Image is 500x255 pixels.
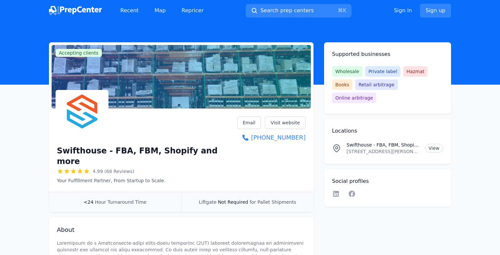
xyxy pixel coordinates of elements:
span: 4.99 (68 Reviews) [93,168,134,175]
span: Hour Turnaround Time [95,199,146,205]
img: PrepCenter [49,6,102,15]
button: Search prep centers⌘K [246,4,352,18]
h2: Social profiles [332,177,443,185]
a: Map [149,4,171,17]
h1: Swifthouse - FBA, FBM, Shopify and more [57,146,237,167]
span: Private label [365,66,400,77]
h2: About [57,225,306,234]
span: Online arbitrage [332,93,376,103]
p: [STREET_ADDRESS][PERSON_NAME][US_STATE] [347,148,420,155]
span: Liftgate [199,199,216,205]
span: for Pallet Shipments [250,199,296,205]
a: [PHONE_NUMBER] [237,133,306,142]
p: Your Fulfillment Partner, From Startup to Scale. [57,177,237,184]
span: Not Required [218,199,248,205]
a: Email [237,116,261,129]
iframe: Intercom live chat [476,231,492,247]
span: Search prep centers [260,7,313,15]
a: Recent [115,4,144,17]
kbd: ⌘ [338,7,343,14]
h2: Supported businesses [332,50,443,58]
a: Sign up [420,4,451,18]
a: Visit website [265,116,306,129]
h2: Locations [332,127,443,135]
a: Sign in [394,7,412,15]
p: Swifthouse - FBA, FBM, Shopify and more Location [347,142,420,148]
span: Retail arbitrage [355,79,397,90]
a: View [425,144,443,152]
span: Books [332,79,353,90]
a: Repricer [176,4,209,17]
span: Wholesale [332,66,362,77]
span: Accepting clients [56,49,102,57]
kbd: K [343,7,347,14]
img: Swifthouse - FBA, FBM, Shopify and more [57,91,107,142]
span: <24 [84,199,94,205]
span: Hazmat [403,66,428,77]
